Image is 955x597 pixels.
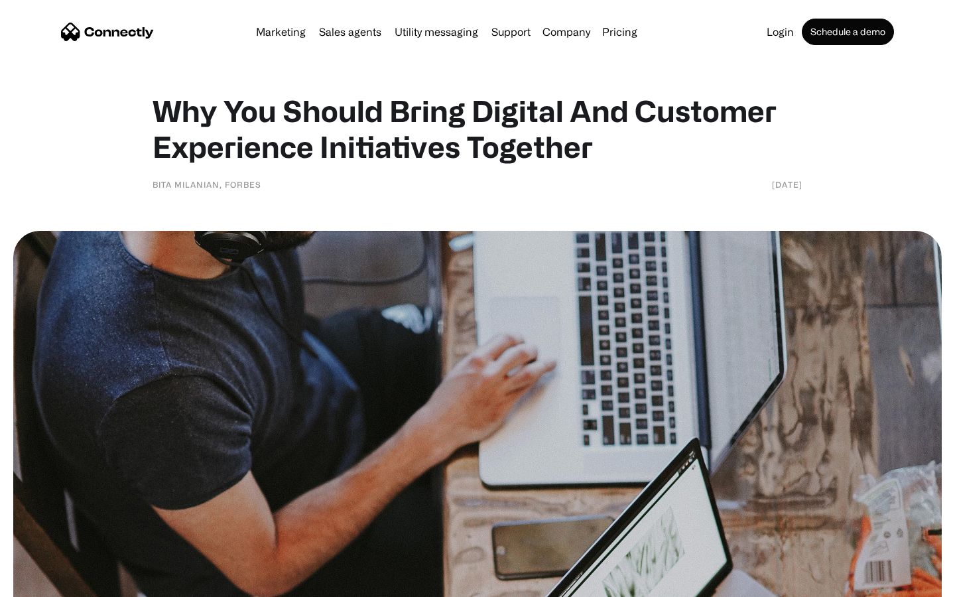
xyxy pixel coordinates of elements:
[802,19,894,45] a: Schedule a demo
[772,178,802,191] div: [DATE]
[251,27,311,37] a: Marketing
[153,93,802,165] h1: Why You Should Bring Digital And Customer Experience Initiatives Together
[542,23,590,41] div: Company
[486,27,536,37] a: Support
[314,27,387,37] a: Sales agents
[389,27,483,37] a: Utility messaging
[13,574,80,592] aside: Language selected: English
[27,574,80,592] ul: Language list
[597,27,643,37] a: Pricing
[761,27,799,37] a: Login
[153,178,261,191] div: Bita Milanian, Forbes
